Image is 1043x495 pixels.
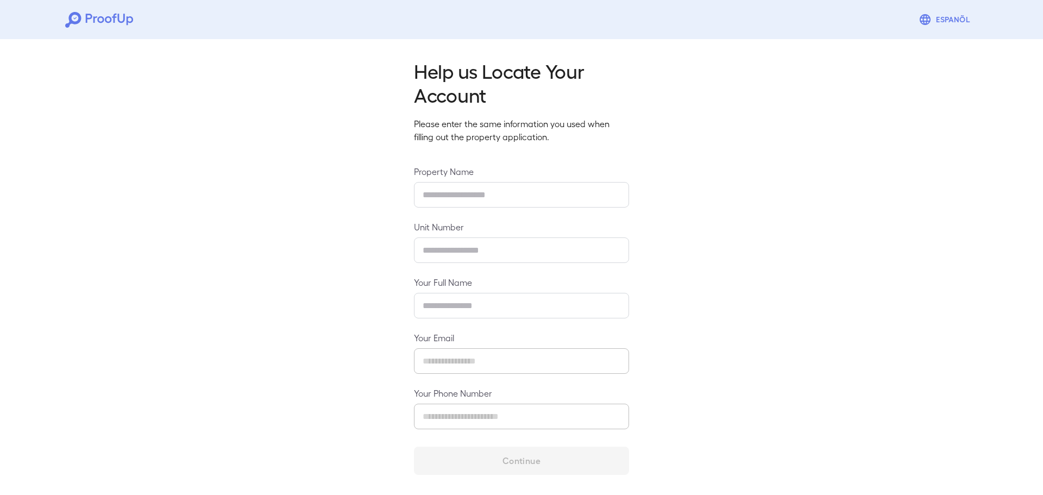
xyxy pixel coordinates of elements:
[414,276,629,289] label: Your Full Name
[414,387,629,399] label: Your Phone Number
[414,331,629,344] label: Your Email
[914,9,978,30] button: Espanõl
[414,117,629,143] p: Please enter the same information you used when filling out the property application.
[414,221,629,233] label: Unit Number
[414,165,629,178] label: Property Name
[414,59,629,106] h2: Help us Locate Your Account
